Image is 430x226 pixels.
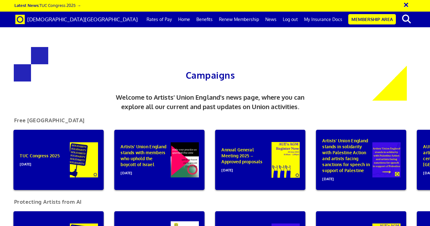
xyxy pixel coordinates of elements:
[20,153,68,167] p: TUC Congress 2025
[322,173,370,182] span: [DATE]
[210,130,310,190] a: Annual General Meeting 2025 – Approved proposals[DATE]
[262,12,280,27] a: News
[221,165,270,173] span: [DATE]
[9,130,108,190] a: TUC Congress 2025[DATE]
[397,13,416,26] button: search
[221,147,270,173] p: Annual General Meeting 2025 – Approved proposals
[301,12,345,27] a: My Insurance Docs
[9,199,86,208] h2: Protecting Artists from AI
[121,167,169,176] span: [DATE]
[108,92,313,112] p: Welcome to Artists' Union England's news page, where you can explore all our current and past upd...
[11,12,142,27] a: Brand [DEMOGRAPHIC_DATA][GEOGRAPHIC_DATA]
[193,12,216,27] a: Benefits
[9,118,89,126] h2: Free [GEOGRAPHIC_DATA]
[348,14,396,24] a: Membership Area
[280,12,301,27] a: Log out
[14,3,39,8] strong: Latest News:
[110,130,209,190] a: Artists’ Union England stands with members who uphold the boycott of Israel[DATE]
[186,70,235,81] span: Campaigns
[121,144,169,176] p: Artists’ Union England stands with members who uphold the boycott of Israel
[175,12,193,27] a: Home
[216,12,262,27] a: Renew Membership
[322,138,370,182] p: Artists’ Union England stands in solidarity with Palestine Action and artists facing sanctions fo...
[311,130,411,190] a: Artists’ Union England stands in solidarity with Palestine Action and artists facing sanctions fo...
[14,3,81,8] a: Latest News:TUC Congress 2025 →
[20,159,68,167] span: [DATE]
[143,12,175,27] a: Rates of Pay
[27,16,138,23] span: [DEMOGRAPHIC_DATA][GEOGRAPHIC_DATA]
